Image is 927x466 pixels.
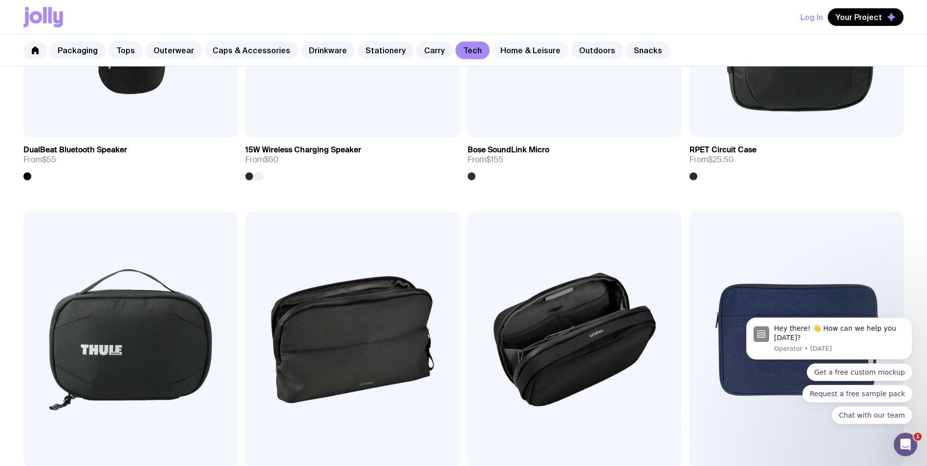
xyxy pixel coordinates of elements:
a: 15W Wireless Charging SpeakerFrom$60 [245,137,459,180]
span: $60 [264,154,279,165]
iframe: Intercom notifications message [732,309,927,430]
h3: RPET Circuit Case [690,145,756,155]
a: Outdoors [571,42,623,59]
a: Bose SoundLink MicroFrom$155 [468,137,682,180]
span: $55 [42,154,56,165]
button: Your Project [828,8,904,26]
h3: Bose SoundLink Micro [468,145,549,155]
span: From [468,155,503,165]
span: 1 [914,433,922,441]
a: Home & Leisure [493,42,568,59]
span: $155 [486,154,503,165]
span: Your Project [836,12,882,22]
a: Tech [455,42,490,59]
a: Caps & Accessories [205,42,298,59]
span: $25.50 [708,154,734,165]
span: From [245,155,279,165]
iframe: Intercom live chat [894,433,917,456]
a: Carry [416,42,453,59]
a: DualBeat Bluetooth SpeakerFrom$55 [23,137,237,180]
a: RPET Circuit CaseFrom$25.50 [690,137,904,180]
a: Tops [108,42,143,59]
h3: 15W Wireless Charging Speaker [245,145,361,155]
a: Packaging [50,42,106,59]
a: Stationery [358,42,413,59]
span: From [23,155,56,165]
span: From [690,155,734,165]
button: Log In [800,8,823,26]
a: Outerwear [146,42,202,59]
a: Snacks [626,42,670,59]
a: Drinkware [301,42,355,59]
h3: DualBeat Bluetooth Speaker [23,145,127,155]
